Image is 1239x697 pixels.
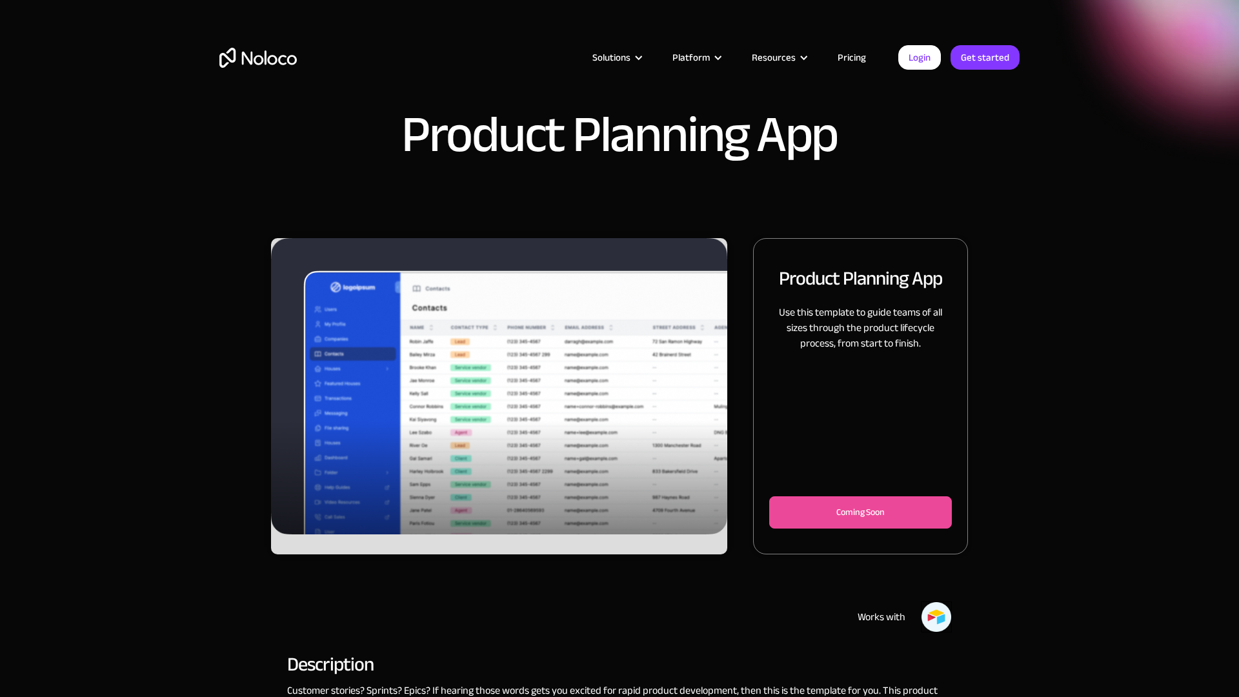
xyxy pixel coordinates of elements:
h2: Product Planning App [779,265,942,292]
h2: Description [287,658,952,670]
a: Pricing [821,49,882,66]
div: Platform [656,49,736,66]
img: Airtable [921,601,952,632]
div: Resources [752,49,796,66]
div: Solutions [576,49,656,66]
h1: Product Planning App [401,109,838,161]
div: carousel [271,238,727,554]
div: 1 of 3 [271,238,727,554]
a: Login [898,45,941,70]
div: Coming Soon [791,505,931,520]
a: home [219,48,297,68]
div: Platform [672,49,710,66]
div: Resources [736,49,821,66]
div: Solutions [592,49,630,66]
div: Works with [858,609,905,625]
a: Get started [951,45,1020,70]
p: Use this template to guide teams of all sizes through the product lifecycle process, from start t... [769,305,952,351]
